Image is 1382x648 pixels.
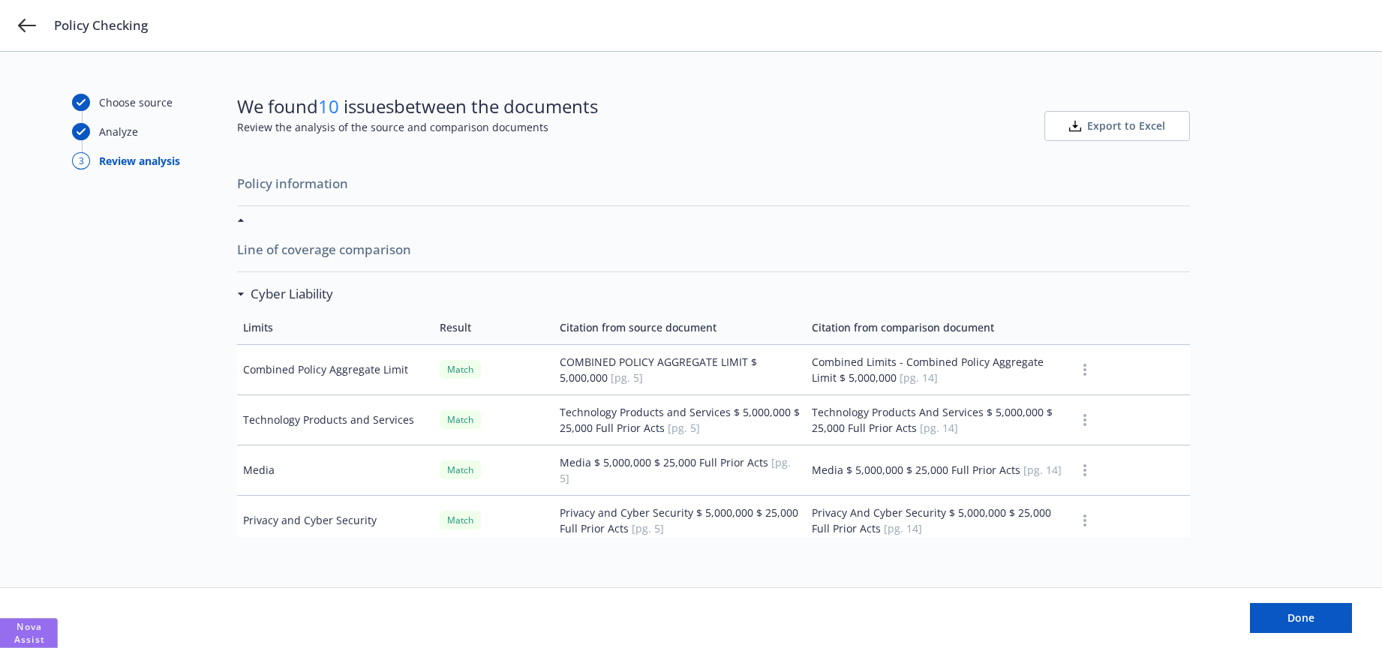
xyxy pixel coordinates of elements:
[440,460,481,479] div: Match
[440,511,481,529] div: Match
[554,394,807,445] td: Technology Products and Services $ 5,000,000 $ 25,000 Full Prior Acts
[806,445,1070,495] td: Media $ 5,000,000 $ 25,000 Full Prior Acts
[237,94,598,119] span: We found issues between the documents
[237,394,434,445] td: Technology Products and Services
[920,421,958,435] span: [pg. 14]
[99,124,138,139] div: Analyze
[237,168,1190,199] span: Policy information
[434,310,554,345] td: Result
[54,16,148,34] span: Policy Checking
[1087,118,1165,133] span: Export to Excel
[14,620,45,646] span: Nova Assist
[440,410,481,429] div: Match
[806,344,1070,394] td: Combined Limits - Combined Policy Aggregate Limit $ 5,000,000
[237,234,1190,265] span: Line of coverage comparison
[554,310,807,345] td: Citation from source document
[440,360,481,379] div: Match
[632,521,664,535] span: [pg. 5]
[237,284,333,304] div: Cyber Liability
[611,370,643,385] span: [pg. 5]
[1044,111,1190,141] button: Export to Excel
[237,119,598,135] span: Review the analysis of the source and comparison documents
[237,344,434,394] td: Combined Policy Aggregate Limit
[668,421,700,435] span: [pg. 5]
[884,521,922,535] span: [pg. 14]
[560,455,791,485] span: [pg. 5]
[72,152,90,169] div: 3
[900,370,938,385] span: [pg. 14]
[1023,463,1062,477] span: [pg. 14]
[99,153,180,169] div: Review analysis
[554,495,807,545] td: Privacy and Cyber Security $ 5,000,000 $ 25,000 Full Prior Acts
[554,445,807,495] td: Media $ 5,000,000 $ 25,000 Full Prior Acts
[1287,610,1314,625] span: Done
[1250,603,1352,633] button: Done
[806,310,1070,345] td: Citation from comparison document
[237,310,434,345] td: Limits
[99,94,173,110] div: Choose source
[318,94,339,118] span: 10
[237,445,434,495] td: Media
[237,495,434,545] td: Privacy and Cyber Security
[251,284,333,304] h3: Cyber Liability
[806,495,1070,545] td: Privacy And Cyber Security $ 5,000,000 $ 25,000 Full Prior Acts
[806,394,1070,445] td: Technology Products And Services $ 5,000,000 $ 25,000 Full Prior Acts
[554,344,807,394] td: COMBINED POLICY AGGREGATE LIMIT $ 5,000,000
